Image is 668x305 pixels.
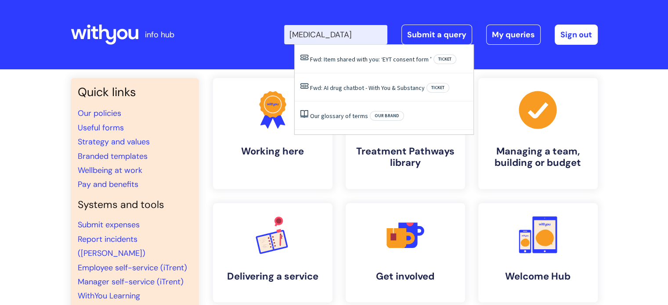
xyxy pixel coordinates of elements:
[426,83,449,93] span: Ticket
[78,262,187,273] a: Employee self-service (iTrent)
[370,111,404,121] span: Our brand
[220,271,325,282] h4: Delivering a service
[78,165,142,176] a: Wellbeing at work
[478,203,598,302] a: Welcome Hub
[353,271,458,282] h4: Get involved
[353,146,458,169] h4: Treatment Pathways library
[78,276,184,287] a: Manager self-service (iTrent)
[433,54,456,64] span: Ticket
[78,151,148,161] a: Branded templates
[78,219,140,230] a: Submit expenses
[78,122,124,133] a: Useful forms
[485,271,591,282] h4: Welcome Hub
[78,291,140,301] a: WithYou Learning
[401,25,472,45] a: Submit a query
[284,25,387,44] input: Search
[284,25,598,45] div: | -
[213,78,332,189] a: Working here
[486,25,541,45] a: My queries
[78,85,192,99] h3: Quick links
[310,84,425,92] a: Fwd: AI drug chatbot - With You & Substancy
[220,146,325,157] h4: Working here
[78,136,150,147] a: Strategy and values
[78,234,145,258] a: Report incidents ([PERSON_NAME])
[78,179,138,190] a: Pay and benefits
[310,55,432,63] a: Fwd: Item shared with you: ‘EYT consent form ’
[78,108,121,118] a: Our policies
[310,112,368,120] a: Our glossary of terms
[213,203,332,302] a: Delivering a service
[346,203,465,302] a: Get involved
[555,25,598,45] a: Sign out
[145,28,174,42] p: info hub
[478,78,598,189] a: Managing a team, building or budget
[78,199,192,211] h4: Systems and tools
[485,146,591,169] h4: Managing a team, building or budget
